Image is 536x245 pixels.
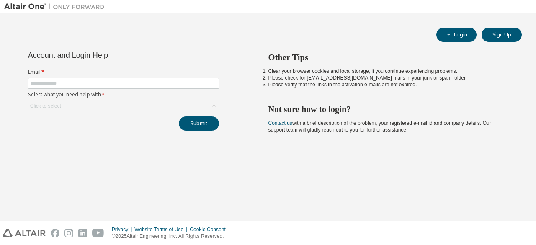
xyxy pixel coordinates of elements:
button: Login [436,28,477,42]
label: Select what you need help with [28,91,219,98]
img: altair_logo.svg [3,229,46,237]
img: instagram.svg [64,229,73,237]
li: Clear your browser cookies and local storage, if you continue experiencing problems. [268,68,507,75]
button: Submit [179,116,219,131]
li: Please check for [EMAIL_ADDRESS][DOMAIN_NAME] mails in your junk or spam folder. [268,75,507,81]
h2: Other Tips [268,52,507,63]
img: youtube.svg [92,229,104,237]
div: Cookie Consent [190,226,230,233]
div: Account and Login Help [28,52,181,59]
img: Altair One [4,3,109,11]
button: Sign Up [482,28,522,42]
img: facebook.svg [51,229,59,237]
img: linkedin.svg [78,229,87,237]
a: Contact us [268,120,292,126]
li: Please verify that the links in the activation e-mails are not expired. [268,81,507,88]
label: Email [28,69,219,75]
span: with a brief description of the problem, your registered e-mail id and company details. Our suppo... [268,120,491,133]
div: Website Terms of Use [134,226,190,233]
div: Privacy [112,226,134,233]
h2: Not sure how to login? [268,104,507,115]
div: Click to select [30,103,61,109]
div: Click to select [28,101,219,111]
p: © 2025 Altair Engineering, Inc. All Rights Reserved. [112,233,231,240]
